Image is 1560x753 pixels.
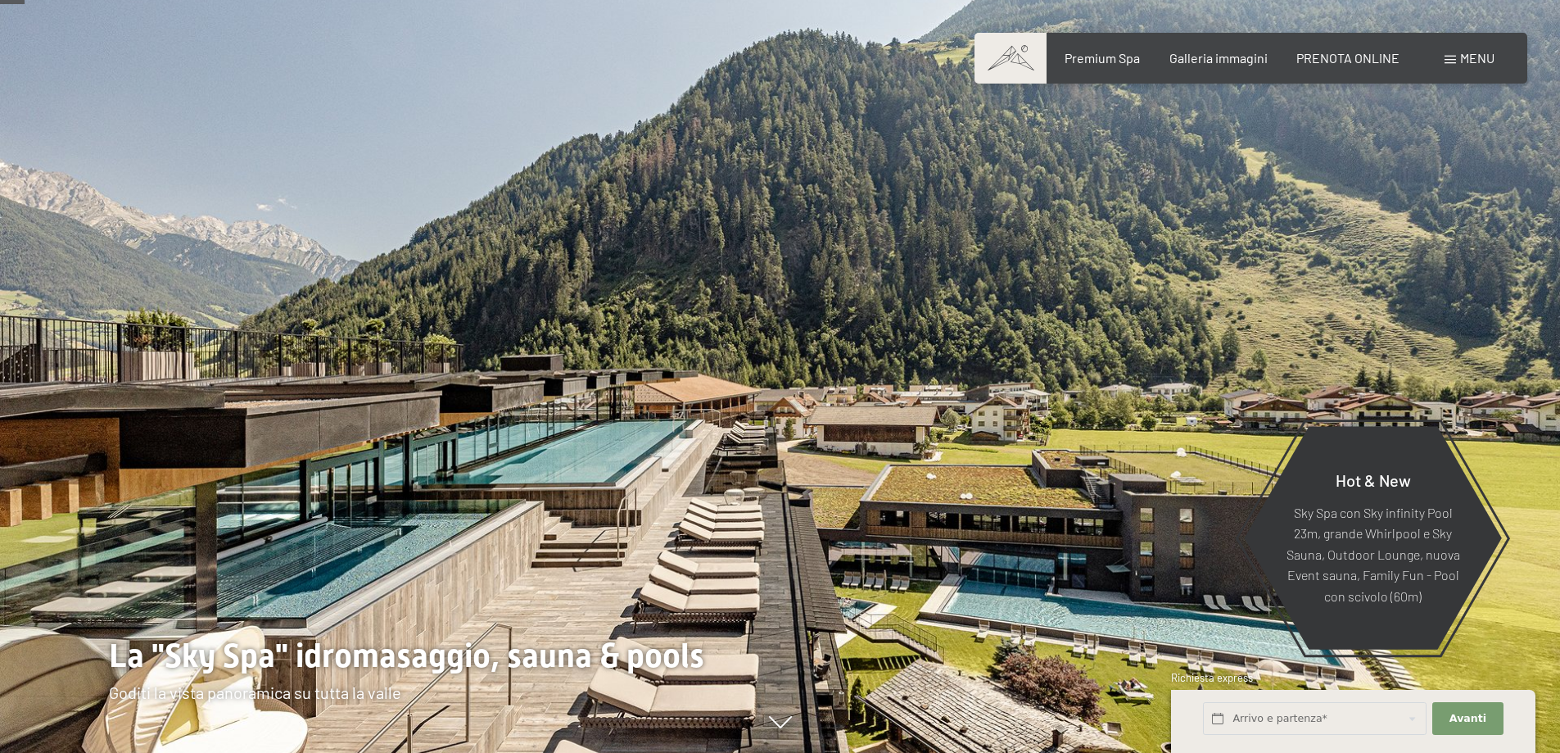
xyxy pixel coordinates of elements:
[1296,50,1399,66] a: PRENOTA ONLINE
[1432,702,1503,736] button: Avanti
[1336,469,1411,489] span: Hot & New
[1460,50,1494,66] span: Menu
[1284,501,1462,606] p: Sky Spa con Sky infinity Pool 23m, grande Whirlpool e Sky Sauna, Outdoor Lounge, nuova Event saun...
[1065,50,1140,66] a: Premium Spa
[1243,425,1503,651] a: Hot & New Sky Spa con Sky infinity Pool 23m, grande Whirlpool e Sky Sauna, Outdoor Lounge, nuova ...
[1171,671,1253,684] span: Richiesta express
[1449,711,1486,726] span: Avanti
[1169,50,1268,66] a: Galleria immagini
